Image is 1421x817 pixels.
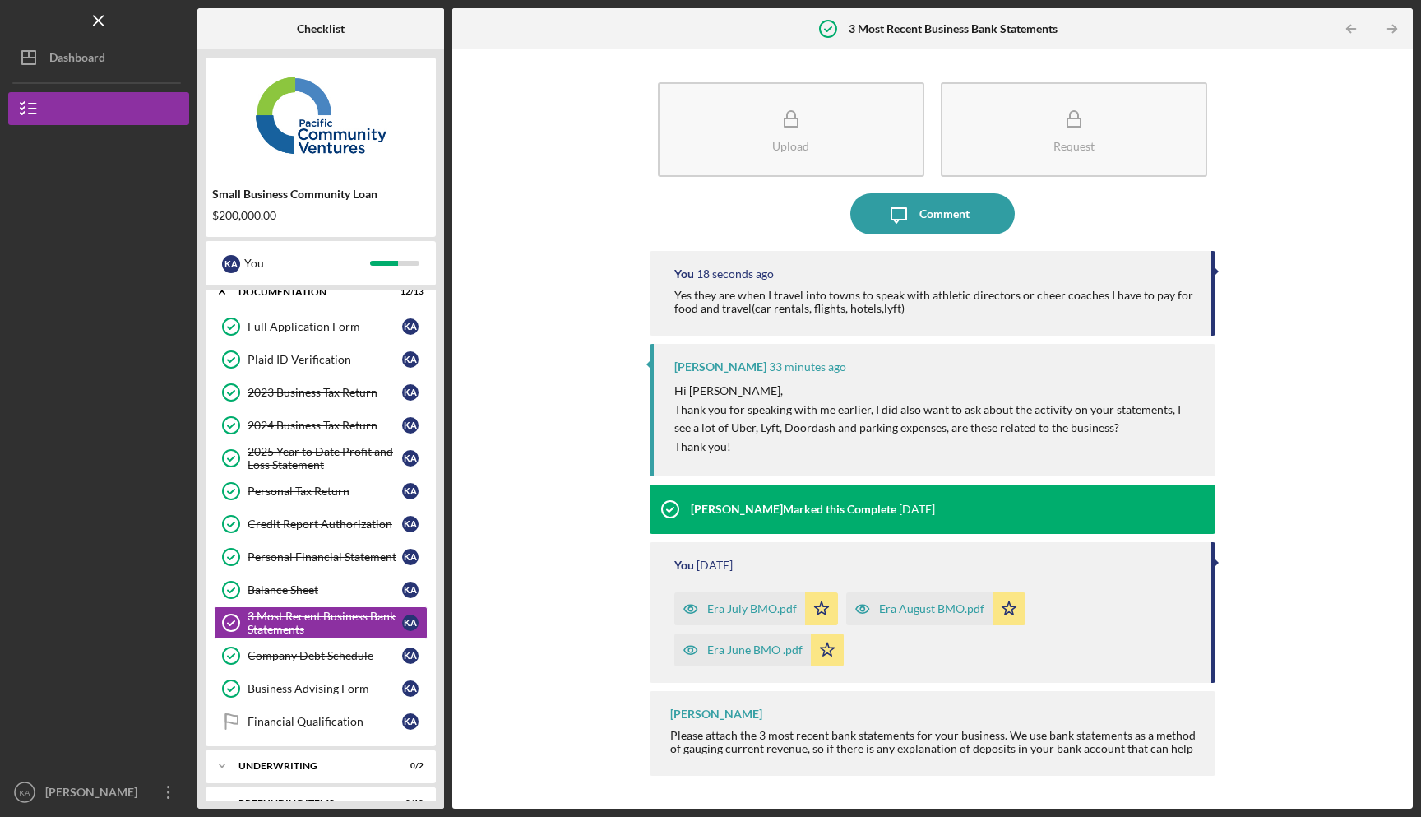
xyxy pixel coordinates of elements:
[1053,140,1095,152] div: Request
[394,798,424,808] div: 0 / 10
[214,606,428,639] a: 3 Most Recent Business Bank StatementsKA
[846,592,1025,625] button: Era August BMO.pdf
[8,776,189,809] button: KA[PERSON_NAME]
[238,798,382,808] div: Prefunding Items
[248,610,402,636] div: 3 Most Recent Business Bank Statements
[402,713,419,730] div: K A
[248,550,402,564] div: Personal Financial Statement
[402,483,419,499] div: K A
[212,188,429,201] div: Small Business Community Loan
[772,140,809,152] div: Upload
[248,419,402,432] div: 2024 Business Tax Return
[697,267,774,281] time: 2025-10-10 19:28
[214,376,428,409] a: 2023 Business Tax ReturnKA
[206,66,436,165] img: Product logo
[214,672,428,705] a: Business Advising FormKA
[402,648,419,664] div: K A
[248,445,402,471] div: 2025 Year to Date Profit and Loss Statement
[248,649,402,662] div: Company Debt Schedule
[248,518,402,531] div: Credit Report Authorization
[248,386,402,399] div: 2023 Business Tax Return
[691,503,896,516] div: [PERSON_NAME] Marked this Complete
[707,602,797,615] div: Era July BMO.pdf
[879,602,984,615] div: Era August BMO.pdf
[697,559,733,572] time: 2025-09-30 16:49
[222,255,240,273] div: K A
[402,384,419,401] div: K A
[248,320,402,333] div: Full Application Form
[941,82,1207,177] button: Request
[214,541,428,573] a: Personal Financial StatementKA
[899,503,935,516] time: 2025-09-30 17:27
[402,516,419,532] div: K A
[670,708,762,721] div: [PERSON_NAME]
[214,705,428,738] a: Financial QualificationKA
[297,22,345,35] b: Checklist
[402,417,419,434] div: K A
[707,643,803,657] div: Era June BMO .pdf
[769,360,846,374] time: 2025-10-10 18:55
[214,573,428,606] a: Balance SheetKA
[8,41,189,74] button: Dashboard
[214,639,428,672] a: Company Debt ScheduleKA
[402,549,419,565] div: K A
[214,475,428,508] a: Personal Tax ReturnKA
[670,729,1200,768] div: Please attach the 3 most recent bank statements for your business. We use bank statements as a me...
[674,360,766,374] div: [PERSON_NAME]
[248,485,402,498] div: Personal Tax Return
[244,249,370,277] div: You
[248,715,402,728] div: Financial Qualification
[674,289,1196,315] div: Yes they are when I travel into towns to speak with athletic directors or cheer coaches I have to...
[919,193,970,234] div: Comment
[214,508,428,541] a: Credit Report AuthorizationKA
[402,680,419,697] div: K A
[214,310,428,343] a: Full Application FormKA
[674,634,844,666] button: Era June BMO .pdf
[674,438,1200,456] p: Thank you!
[402,450,419,467] div: K A
[394,287,424,297] div: 12 / 13
[402,318,419,335] div: K A
[658,82,924,177] button: Upload
[850,193,1015,234] button: Comment
[849,22,1058,35] b: 3 Most Recent Business Bank Statements
[41,776,148,813] div: [PERSON_NAME]
[248,353,402,366] div: Plaid ID Verification
[49,41,105,78] div: Dashboard
[238,287,382,297] div: Documentation
[402,615,419,631] div: K A
[238,761,382,771] div: Underwriting
[674,401,1200,438] p: Thank you for speaking with me earlier, I did also want to ask about the activity on your stateme...
[214,409,428,442] a: 2024 Business Tax ReturnKA
[674,559,694,572] div: You
[674,382,1200,400] p: Hi [PERSON_NAME],
[20,788,30,797] text: KA
[402,582,419,598] div: K A
[214,442,428,475] a: 2025 Year to Date Profit and Loss StatementKA
[394,761,424,771] div: 0 / 2
[248,583,402,597] div: Balance Sheet
[674,267,694,281] div: You
[402,351,419,368] div: K A
[214,343,428,376] a: Plaid ID VerificationKA
[674,592,838,625] button: Era July BMO.pdf
[212,209,429,222] div: $200,000.00
[248,682,402,695] div: Business Advising Form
